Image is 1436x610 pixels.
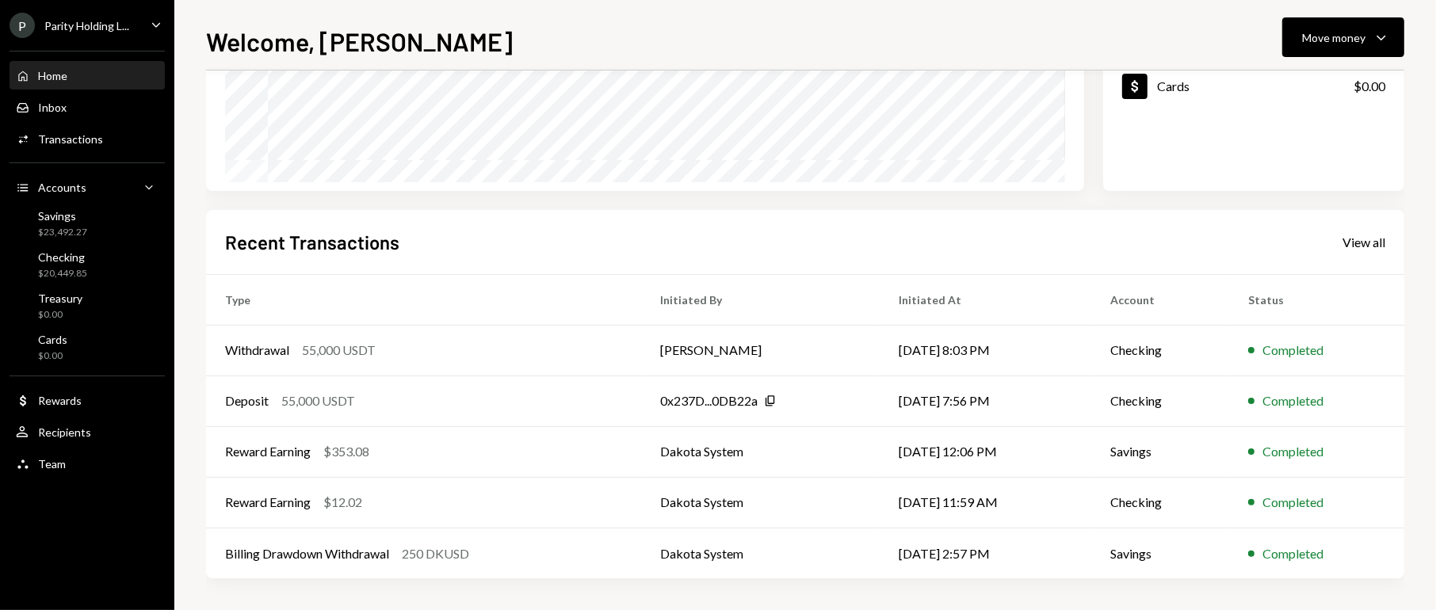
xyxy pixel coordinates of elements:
div: Move money [1302,29,1365,46]
td: Checking [1091,477,1229,528]
div: $0.00 [38,349,67,363]
td: [DATE] 8:03 PM [880,325,1091,376]
div: Checking [38,250,87,264]
td: Dakota System [641,477,880,528]
button: Move money [1282,17,1404,57]
a: Transactions [10,124,165,153]
div: Deposit [225,391,269,410]
a: Cards$0.00 [10,328,165,366]
td: Dakota System [641,426,880,477]
div: $0.00 [1354,77,1385,96]
div: Completed [1262,544,1323,563]
td: [DATE] 12:06 PM [880,426,1091,477]
div: Recipients [38,425,91,439]
th: Type [206,274,641,325]
div: $353.08 [323,442,369,461]
div: P [10,13,35,38]
div: $12.02 [323,493,362,512]
div: Team [38,457,66,471]
div: Completed [1262,391,1323,410]
td: Savings [1091,528,1229,578]
th: Initiated By [641,274,880,325]
a: View all [1342,233,1385,250]
th: Account [1091,274,1229,325]
h1: Welcome, [PERSON_NAME] [206,25,513,57]
div: Home [38,69,67,82]
td: [DATE] 2:57 PM [880,528,1091,578]
div: $0.00 [38,308,82,322]
div: Reward Earning [225,493,311,512]
a: Cards$0.00 [1103,59,1404,112]
div: Billing Drawdown Withdrawal [225,544,389,563]
div: Parity Holding L... [44,19,129,32]
h2: Recent Transactions [225,229,399,255]
div: Savings [38,209,87,223]
td: [DATE] 11:59 AM [880,477,1091,528]
td: [DATE] 7:56 PM [880,376,1091,426]
th: Initiated At [880,274,1091,325]
div: $20,449.85 [38,267,87,280]
a: Checking$20,449.85 [10,246,165,284]
div: Cards [38,333,67,346]
div: 55,000 USDT [281,391,355,410]
div: Completed [1262,442,1323,461]
div: Completed [1262,493,1323,512]
a: Rewards [10,386,165,414]
div: Withdrawal [225,341,289,360]
div: $23,492.27 [38,226,87,239]
a: Team [10,449,165,478]
div: 250 DKUSD [402,544,469,563]
div: 55,000 USDT [302,341,376,360]
th: Status [1229,274,1404,325]
div: Completed [1262,341,1323,360]
td: Dakota System [641,528,880,578]
a: Recipients [10,417,165,446]
td: Checking [1091,325,1229,376]
a: Home [10,61,165,90]
div: View all [1342,234,1385,250]
td: Savings [1091,426,1229,477]
a: Savings$23,492.27 [10,204,165,242]
td: Checking [1091,376,1229,426]
div: Inbox [38,101,67,114]
a: Treasury$0.00 [10,287,165,325]
div: Cards [1157,78,1190,93]
td: [PERSON_NAME] [641,325,880,376]
a: Inbox [10,93,165,121]
div: Rewards [38,394,82,407]
div: 0x237D...0DB22a [660,391,758,410]
div: Reward Earning [225,442,311,461]
div: Treasury [38,292,82,305]
a: Accounts [10,173,165,201]
div: Transactions [38,132,103,146]
div: Accounts [38,181,86,194]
